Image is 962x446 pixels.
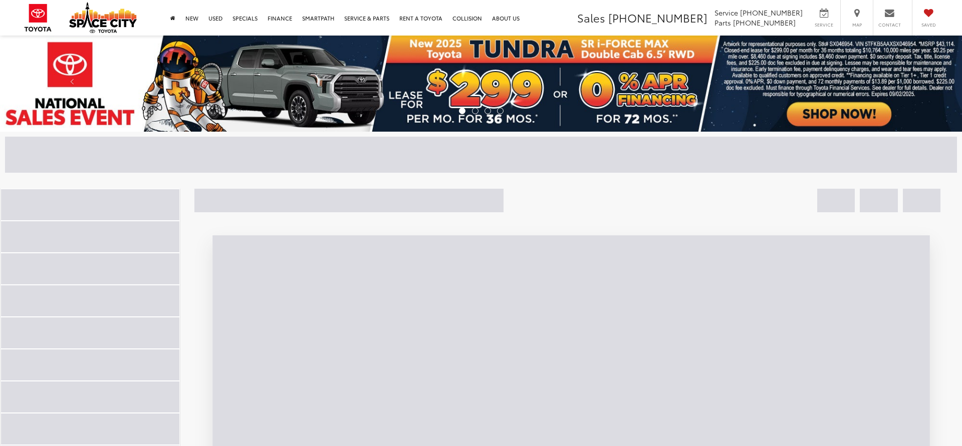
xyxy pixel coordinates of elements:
[608,10,707,26] span: [PHONE_NUMBER]
[577,10,605,26] span: Sales
[740,8,803,18] span: [PHONE_NUMBER]
[714,8,738,18] span: Service
[69,2,137,33] img: Space City Toyota
[846,22,868,28] span: Map
[714,18,731,28] span: Parts
[917,22,939,28] span: Saved
[813,22,835,28] span: Service
[878,22,901,28] span: Contact
[733,18,796,28] span: [PHONE_NUMBER]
